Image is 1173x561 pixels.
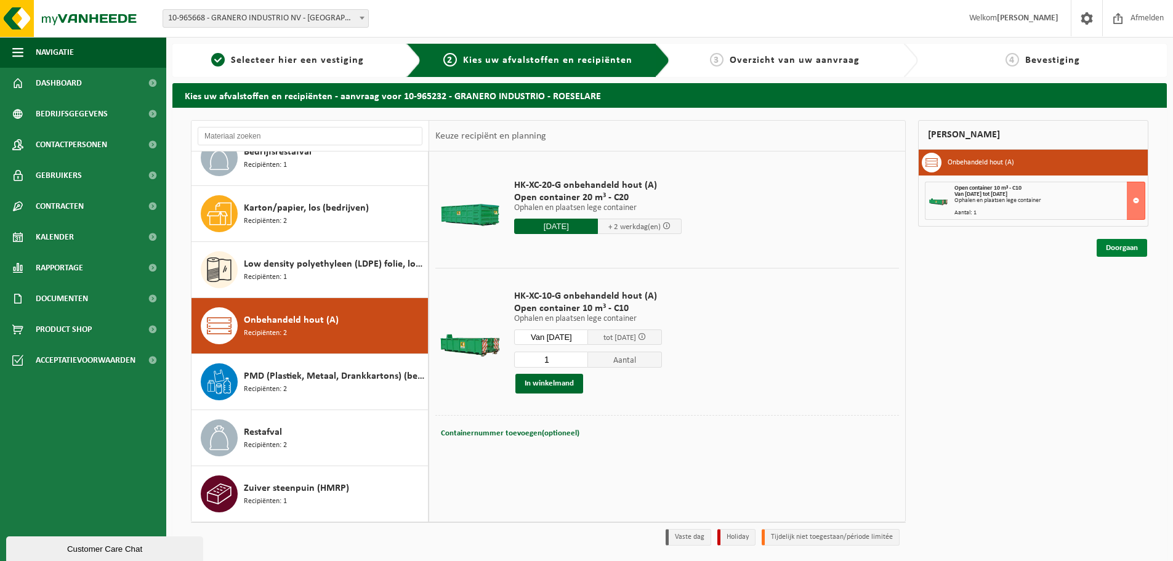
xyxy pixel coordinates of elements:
div: Aantal: 1 [954,210,1145,216]
li: Vaste dag [666,529,711,546]
span: 10-965668 - GRANERO INDUSTRIO NV - ROESELARE [163,9,369,28]
span: Selecteer hier een vestiging [231,55,364,65]
button: PMD (Plastiek, Metaal, Drankkartons) (bedrijven) Recipiënten: 2 [191,354,429,410]
span: Overzicht van uw aanvraag [730,55,860,65]
button: Zuiver steenpuin (HMRP) Recipiënten: 1 [191,466,429,522]
span: tot [DATE] [603,334,636,342]
a: 1Selecteer hier een vestiging [179,53,397,68]
span: Recipiënten: 1 [244,159,287,171]
span: Acceptatievoorwaarden [36,345,135,376]
strong: Van [DATE] tot [DATE] [954,191,1007,198]
span: Open container 10 m³ - C10 [954,185,1022,192]
span: HK-XC-10-G onbehandeld hout (A) [514,290,662,302]
li: Tijdelijk niet toegestaan/période limitée [762,529,900,546]
strong: [PERSON_NAME] [997,14,1058,23]
span: Bevestiging [1025,55,1080,65]
span: 3 [710,53,724,67]
span: 1 [211,53,225,67]
input: Materiaal zoeken [198,127,422,145]
span: Aantal [588,352,662,368]
iframe: chat widget [6,534,206,561]
span: Documenten [36,283,88,314]
span: Karton/papier, los (bedrijven) [244,201,369,216]
span: Open container 10 m³ - C10 [514,302,662,315]
span: Recipiënten: 1 [244,496,287,507]
span: Contracten [36,191,84,222]
span: Recipiënten: 1 [244,272,287,283]
span: Rapportage [36,252,83,283]
span: Contactpersonen [36,129,107,160]
button: Bedrijfsrestafval Recipiënten: 1 [191,130,429,186]
span: Navigatie [36,37,74,68]
div: Keuze recipiënt en planning [429,121,552,151]
span: Dashboard [36,68,82,99]
span: Low density polyethyleen (LDPE) folie, los, gekleurd [244,257,425,272]
span: Recipiënten: 2 [244,328,287,339]
span: HK-XC-20-G onbehandeld hout (A) [514,179,682,192]
span: Kies uw afvalstoffen en recipiënten [463,55,632,65]
button: Restafval Recipiënten: 2 [191,410,429,466]
span: 2 [443,53,457,67]
button: In winkelmand [515,374,583,394]
button: Low density polyethyleen (LDPE) folie, los, gekleurd Recipiënten: 1 [191,242,429,298]
span: Open container 20 m³ - C20 [514,192,682,204]
li: Holiday [717,529,756,546]
button: Onbehandeld hout (A) Recipiënten: 2 [191,298,429,354]
span: 10-965668 - GRANERO INDUSTRIO NV - ROESELARE [163,10,368,27]
span: Zuiver steenpuin (HMRP) [244,481,349,496]
span: PMD (Plastiek, Metaal, Drankkartons) (bedrijven) [244,369,425,384]
span: Recipiënten: 2 [244,216,287,227]
h3: Onbehandeld hout (A) [948,153,1014,172]
span: Bedrijfsgegevens [36,99,108,129]
span: Product Shop [36,314,92,345]
span: Containernummer toevoegen(optioneel) [441,429,579,437]
input: Selecteer datum [514,329,588,345]
button: Containernummer toevoegen(optioneel) [440,425,581,442]
span: Gebruikers [36,160,82,191]
a: Doorgaan [1097,239,1147,257]
span: Kalender [36,222,74,252]
h2: Kies uw afvalstoffen en recipiënten - aanvraag voor 10-965232 - GRANERO INDUSTRIO - ROESELARE [172,83,1167,107]
p: Ophalen en plaatsen lege container [514,315,662,323]
span: Bedrijfsrestafval [244,145,312,159]
span: + 2 werkdag(en) [608,223,661,231]
span: Recipiënten: 2 [244,384,287,395]
button: Karton/papier, los (bedrijven) Recipiënten: 2 [191,186,429,242]
span: Onbehandeld hout (A) [244,313,339,328]
div: [PERSON_NAME] [918,120,1148,150]
span: Restafval [244,425,282,440]
input: Selecteer datum [514,219,598,234]
p: Ophalen en plaatsen lege container [514,204,682,212]
span: 4 [1006,53,1019,67]
span: Recipiënten: 2 [244,440,287,451]
div: Ophalen en plaatsen lege container [954,198,1145,204]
